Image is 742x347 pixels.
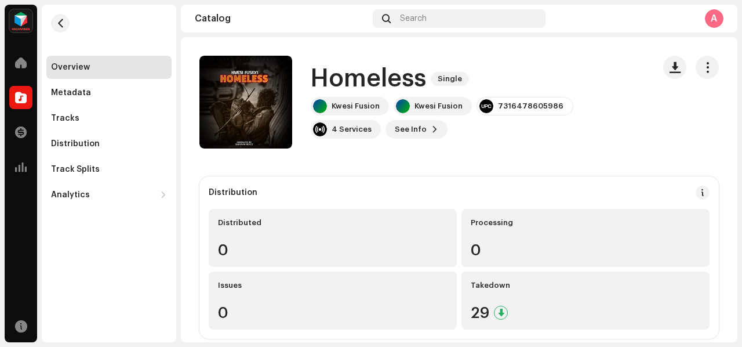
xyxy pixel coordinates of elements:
[705,9,723,28] div: A
[51,190,90,200] div: Analytics
[46,107,172,130] re-m-nav-item: Tracks
[332,102,380,111] div: Kwesi Fusion
[46,158,172,181] re-m-nav-item: Track Splits
[431,72,469,86] span: Single
[195,14,368,23] div: Catalog
[51,63,90,72] div: Overview
[395,118,427,141] span: See Info
[51,139,100,149] div: Distribution
[498,102,563,111] div: 7316478605986
[51,88,91,97] div: Metadata
[51,165,100,174] div: Track Splits
[385,120,448,139] button: See Info
[46,81,172,104] re-m-nav-item: Metadata
[332,125,372,134] div: 4 Services
[209,188,257,197] div: Distribution
[218,218,448,227] div: Distributed
[471,281,700,290] div: Takedown
[51,114,79,123] div: Tracks
[400,14,427,23] span: Search
[46,56,172,79] re-m-nav-item: Overview
[46,183,172,207] re-m-nav-dropdown: Analytics
[218,281,448,290] div: Issues
[46,132,172,156] re-m-nav-item: Distribution
[471,218,700,227] div: Processing
[311,66,426,92] h1: Homeless
[414,102,463,111] div: Kwesi Fusion
[9,9,32,32] img: feab3aad-9b62-475c-8caf-26f15a9573ee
